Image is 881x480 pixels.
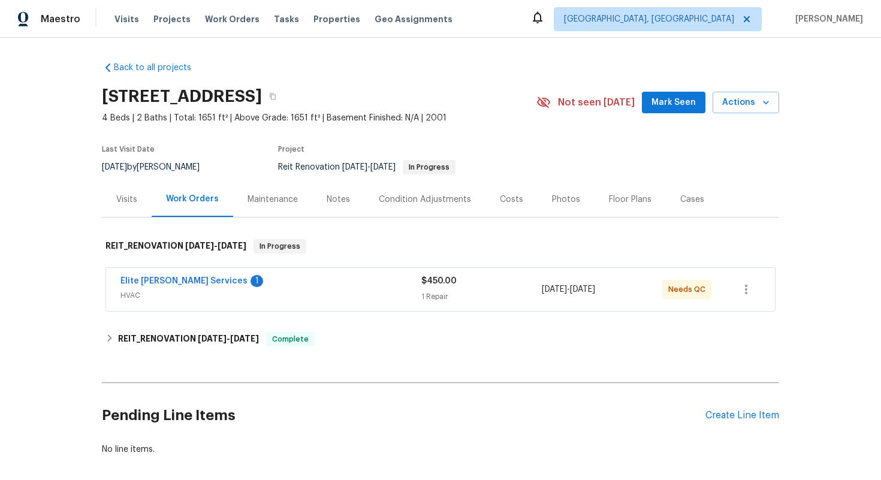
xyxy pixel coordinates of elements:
[680,194,704,206] div: Cases
[153,13,191,25] span: Projects
[552,194,580,206] div: Photos
[102,146,155,153] span: Last Visit Date
[609,194,651,206] div: Floor Plans
[278,163,455,171] span: Reit Renovation
[542,285,567,294] span: [DATE]
[379,194,471,206] div: Condition Adjustments
[102,90,262,102] h2: [STREET_ADDRESS]
[722,95,770,110] span: Actions
[278,146,304,153] span: Project
[102,388,705,443] h2: Pending Line Items
[404,164,454,171] span: In Progress
[375,13,452,25] span: Geo Assignments
[120,277,248,285] a: Elite [PERSON_NAME] Services
[185,241,214,250] span: [DATE]
[421,291,542,303] div: 1 Repair
[705,410,779,421] div: Create Line Item
[262,86,283,107] button: Copy Address
[230,334,259,343] span: [DATE]
[713,92,779,114] button: Actions
[205,13,260,25] span: Work Orders
[218,241,246,250] span: [DATE]
[564,13,734,25] span: [GEOGRAPHIC_DATA], [GEOGRAPHIC_DATA]
[198,334,227,343] span: [DATE]
[102,163,127,171] span: [DATE]
[185,241,246,250] span: -
[102,112,536,124] span: 4 Beds | 2 Baths | Total: 1651 ft² | Above Grade: 1651 ft² | Basement Finished: N/A | 2001
[120,289,421,301] span: HVAC
[570,285,595,294] span: [DATE]
[542,283,595,295] span: -
[41,13,80,25] span: Maestro
[421,277,457,285] span: $450.00
[342,163,396,171] span: -
[274,15,299,23] span: Tasks
[118,332,259,346] h6: REIT_RENOVATION
[651,95,696,110] span: Mark Seen
[668,283,710,295] span: Needs QC
[791,13,863,25] span: [PERSON_NAME]
[267,333,313,345] span: Complete
[102,227,779,265] div: REIT_RENOVATION [DATE]-[DATE]In Progress
[500,194,523,206] div: Costs
[642,92,705,114] button: Mark Seen
[251,275,263,287] div: 1
[116,194,137,206] div: Visits
[114,13,139,25] span: Visits
[327,194,350,206] div: Notes
[313,13,360,25] span: Properties
[102,443,779,455] div: No line items.
[102,62,217,74] a: Back to all projects
[105,239,246,253] h6: REIT_RENOVATION
[198,334,259,343] span: -
[558,96,635,108] span: Not seen [DATE]
[342,163,367,171] span: [DATE]
[102,325,779,354] div: REIT_RENOVATION [DATE]-[DATE]Complete
[370,163,396,171] span: [DATE]
[102,160,214,174] div: by [PERSON_NAME]
[255,240,305,252] span: In Progress
[248,194,298,206] div: Maintenance
[166,193,219,205] div: Work Orders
